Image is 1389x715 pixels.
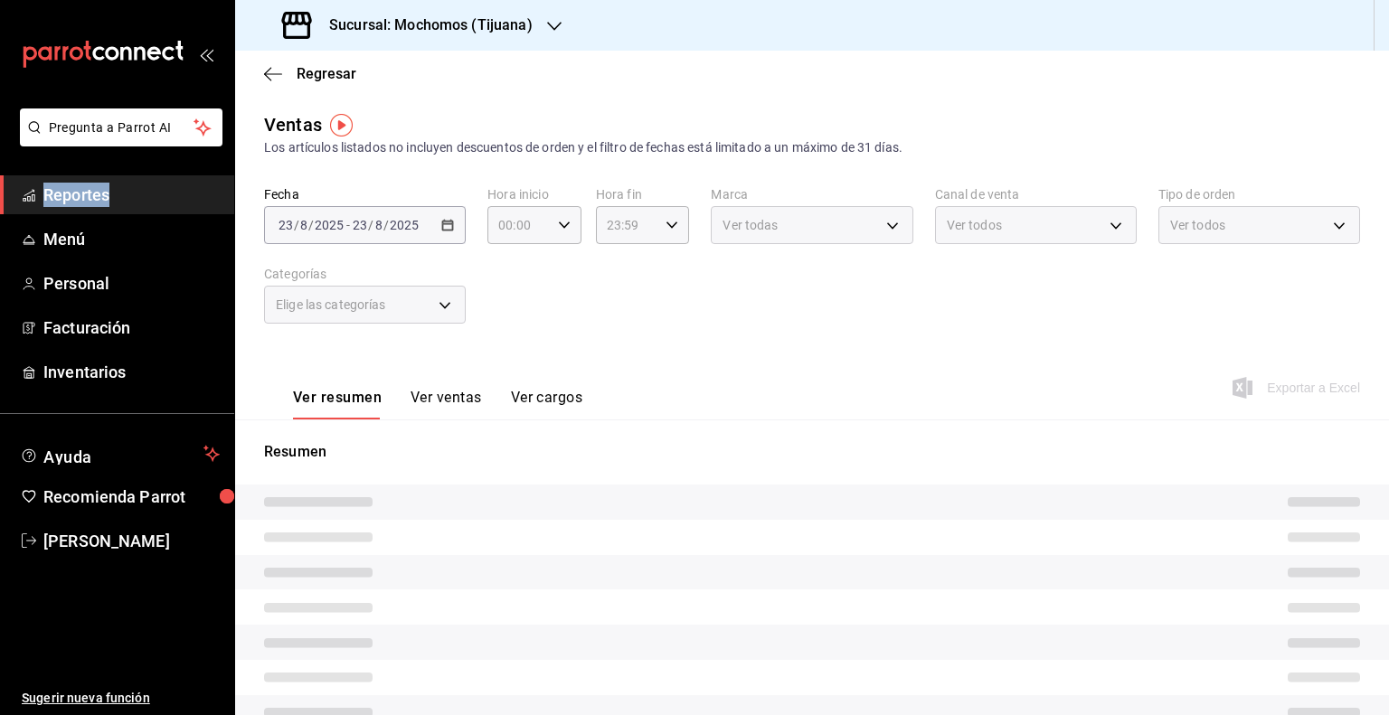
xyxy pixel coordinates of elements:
[947,216,1002,234] span: Ver todos
[315,14,533,36] h3: Sucursal: Mochomos (Tijuana)
[346,218,350,232] span: -
[43,529,220,553] span: [PERSON_NAME]
[596,188,690,201] label: Hora fin
[711,188,912,201] label: Marca
[43,183,220,207] span: Reportes
[368,218,373,232] span: /
[293,389,382,419] button: Ver resumen
[264,111,322,138] div: Ventas
[297,65,356,82] span: Regresar
[199,47,213,61] button: open_drawer_menu
[278,218,294,232] input: --
[374,218,383,232] input: --
[935,188,1137,201] label: Canal de venta
[1158,188,1360,201] label: Tipo de orden
[389,218,420,232] input: ----
[43,485,220,509] span: Recomienda Parrot
[294,218,299,232] span: /
[411,389,482,419] button: Ver ventas
[308,218,314,232] span: /
[264,138,1360,157] div: Los artículos listados no incluyen descuentos de orden y el filtro de fechas está limitado a un m...
[264,188,466,201] label: Fecha
[487,188,581,201] label: Hora inicio
[264,65,356,82] button: Regresar
[1170,216,1225,234] span: Ver todos
[43,271,220,296] span: Personal
[299,218,308,232] input: --
[723,216,778,234] span: Ver todas
[330,114,353,136] img: Tooltip marker
[511,389,583,419] button: Ver cargos
[352,218,368,232] input: --
[264,441,1360,463] p: Resumen
[43,227,220,251] span: Menú
[383,218,389,232] span: /
[293,389,582,419] div: navigation tabs
[276,296,386,314] span: Elige las categorías
[20,108,222,146] button: Pregunta a Parrot AI
[43,360,220,384] span: Inventarios
[43,315,220,340] span: Facturación
[264,268,466,280] label: Categorías
[49,118,194,137] span: Pregunta a Parrot AI
[13,131,222,150] a: Pregunta a Parrot AI
[22,689,220,708] span: Sugerir nueva función
[314,218,345,232] input: ----
[43,443,196,465] span: Ayuda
